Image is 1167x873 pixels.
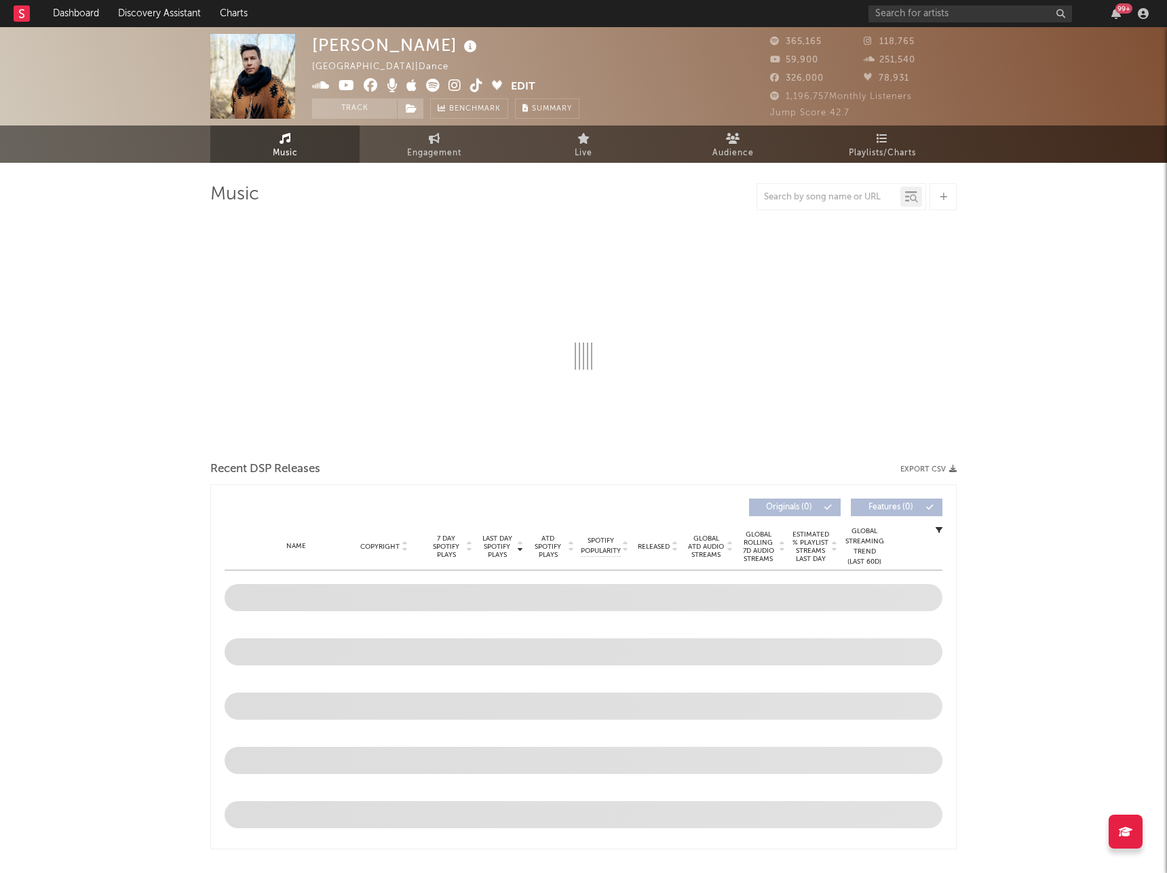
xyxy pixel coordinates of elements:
[312,34,480,56] div: [PERSON_NAME]
[581,536,621,556] span: Spotify Popularity
[273,145,298,161] span: Music
[749,499,841,516] button: Originals(0)
[740,530,777,563] span: Global Rolling 7D Audio Streams
[844,526,885,567] div: Global Streaming Trend (Last 60D)
[360,543,400,551] span: Copyright
[210,125,360,163] a: Music
[638,543,670,551] span: Released
[515,98,579,119] button: Summary
[511,79,535,96] button: Edit
[807,125,957,163] a: Playlists/Charts
[864,74,909,83] span: 78,931
[851,499,942,516] button: Features(0)
[360,125,509,163] a: Engagement
[532,105,572,113] span: Summary
[792,530,829,563] span: Estimated % Playlist Streams Last Day
[864,37,915,46] span: 118,765
[530,535,566,559] span: ATD Spotify Plays
[770,74,824,83] span: 326,000
[864,56,915,64] span: 251,540
[449,101,501,117] span: Benchmark
[407,145,461,161] span: Engagement
[770,56,818,64] span: 59,900
[312,59,464,75] div: [GEOGRAPHIC_DATA] | Dance
[849,145,916,161] span: Playlists/Charts
[252,541,341,551] div: Name
[712,145,754,161] span: Audience
[860,503,922,511] span: Features ( 0 )
[757,192,900,203] input: Search by song name or URL
[575,145,592,161] span: Live
[210,461,320,478] span: Recent DSP Releases
[900,465,957,473] button: Export CSV
[758,503,820,511] span: Originals ( 0 )
[1111,8,1121,19] button: 99+
[770,37,822,46] span: 365,165
[770,92,912,101] span: 1,196,757 Monthly Listeners
[687,535,725,559] span: Global ATD Audio Streams
[868,5,1072,22] input: Search for artists
[770,109,849,117] span: Jump Score: 42.7
[479,535,515,559] span: Last Day Spotify Plays
[509,125,658,163] a: Live
[312,98,397,119] button: Track
[1115,3,1132,14] div: 99 +
[428,535,464,559] span: 7 Day Spotify Plays
[430,98,508,119] a: Benchmark
[658,125,807,163] a: Audience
